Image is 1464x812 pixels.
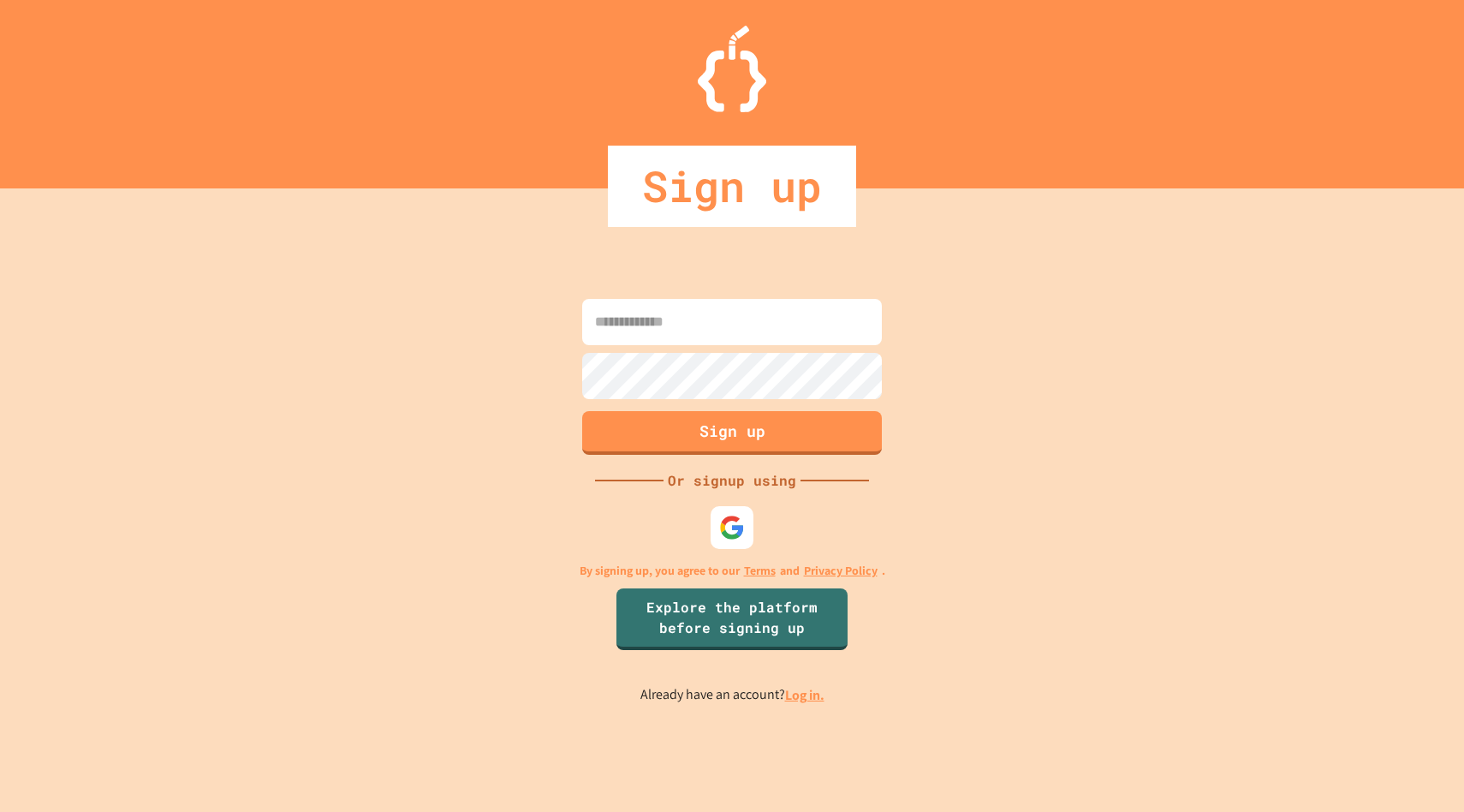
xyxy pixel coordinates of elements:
[744,562,776,580] a: Terms
[698,26,766,112] img: Logo.svg
[608,146,856,227] div: Sign up
[804,562,878,580] a: Privacy Policy
[664,470,800,491] div: Or signup using
[640,684,824,706] p: Already have an account?
[719,515,745,540] img: google-icon.svg
[580,562,885,580] p: By signing up, you agree to our and .
[582,411,882,455] button: Sign up
[785,686,824,704] a: Log in.
[616,588,848,650] a: Explore the platform before signing up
